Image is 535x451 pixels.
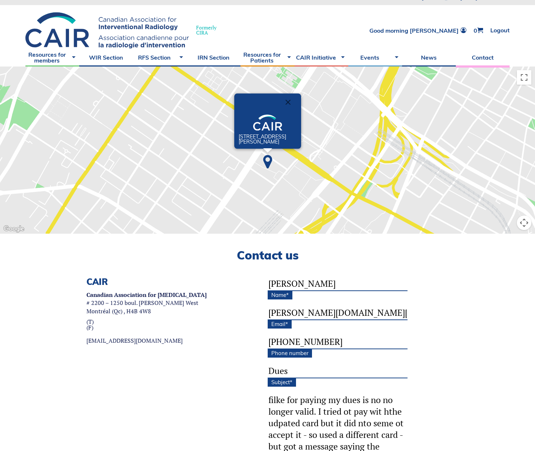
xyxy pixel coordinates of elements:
[25,48,79,67] a: Resources for members
[402,48,456,67] a: News
[268,306,408,320] input: Email
[268,290,292,299] label: Name
[268,319,292,329] label: Email
[268,335,408,349] input: 555-555-1234
[268,364,408,378] input: Subject
[253,114,282,130] img: Logo_CAIR_footer.svg
[517,70,531,85] button: Toggle fullscreen view
[239,134,297,144] p: [STREET_ADDRESS][PERSON_NAME]
[456,48,510,67] a: Contact
[86,291,207,299] strong: Canadian Association for [MEDICAL_DATA]
[86,291,207,315] p: # 2200 – 1250 boul. [PERSON_NAME] West Montréal (Qc) , H4B 4W8
[268,349,312,358] label: Phone number
[268,277,408,291] input: Name
[474,27,483,33] a: 0
[2,224,26,234] img: Google
[86,319,207,325] a: (T)
[369,27,466,33] a: Good morning [PERSON_NAME]
[86,277,207,287] h3: CAIR
[517,216,531,230] button: Map camera controls
[25,12,224,48] a: FormerlyCIRA
[348,48,402,67] a: Events
[279,93,297,111] button: Close
[25,248,510,262] h2: Contact us
[490,27,510,33] a: Logout
[79,48,133,67] a: WIR Section
[86,325,207,330] a: (F)
[295,48,348,67] a: CAIR Initiative
[268,378,296,387] label: Subject
[25,12,189,48] img: CIRA
[187,48,240,67] a: IRN Section
[133,48,187,67] a: RFS Section
[2,224,26,234] a: Open this area in Google Maps (opens a new window)
[240,48,294,67] a: Resources for Patients
[86,338,207,343] a: [EMAIL_ADDRESS][DOMAIN_NAME]
[196,25,216,35] span: Formerly CIRA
